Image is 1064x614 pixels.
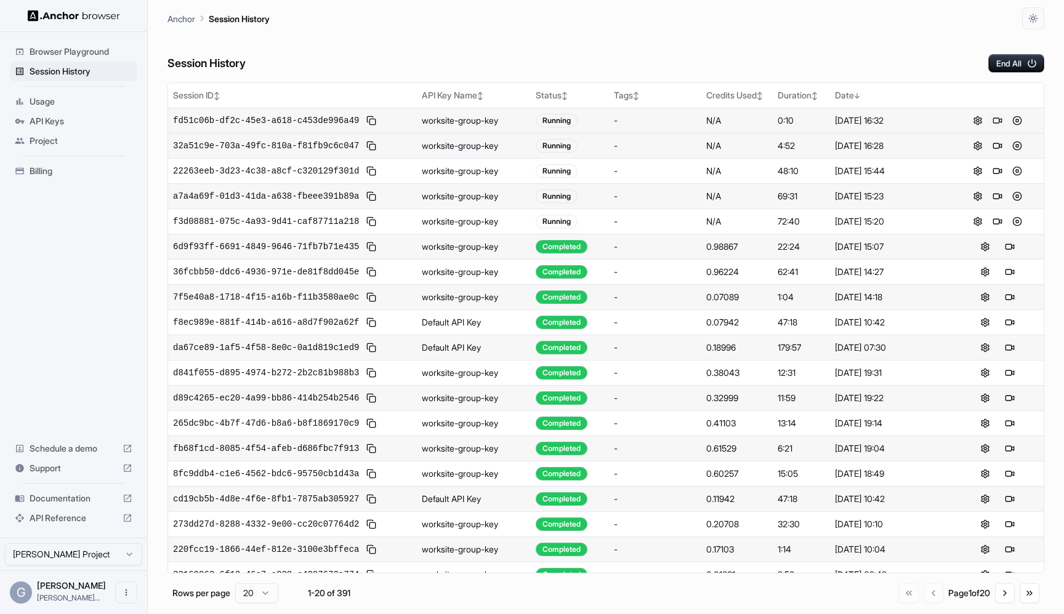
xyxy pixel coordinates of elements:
[706,442,768,455] div: 0.61529
[28,10,120,22] img: Anchor Logo
[536,366,587,380] div: Completed
[706,417,768,429] div: 0.41103
[536,568,587,581] div: Completed
[778,241,826,253] div: 22:24
[562,91,568,100] span: ↕
[835,442,946,455] div: [DATE] 19:04
[778,543,826,556] div: 1:14
[417,562,531,587] td: worksite-group-key
[37,580,106,591] span: Greg Miller
[209,12,270,25] p: Session History
[778,417,826,429] div: 13:14
[30,442,118,455] span: Schedule a demo
[778,140,826,152] div: 4:52
[706,493,768,505] div: 0.11942
[10,439,137,458] div: Schedule a demo
[835,341,946,354] div: [DATE] 07:30
[173,417,359,429] span: 265dc9bc-4b7f-47d6-b8a6-b8f1869170c9
[614,543,696,556] div: -
[614,568,696,581] div: -
[706,165,768,177] div: N/A
[633,91,639,100] span: ↕
[417,108,531,133] td: worksite-group-key
[835,543,946,556] div: [DATE] 10:04
[614,165,696,177] div: -
[835,568,946,581] div: [DATE] 09:42
[417,284,531,309] td: worksite-group-key
[422,89,526,102] div: API Key Name
[167,55,246,73] h6: Session History
[536,442,587,455] div: Completed
[706,266,768,278] div: 0.96224
[10,92,137,111] div: Usage
[173,241,359,253] span: 6d9f93ff-6691-4849-9646-71fb7b71e435
[417,259,531,284] td: worksite-group-key
[173,468,359,480] span: 8fc9ddb4-c1e6-4562-bdc6-95750cb1d43a
[835,316,946,329] div: [DATE] 10:42
[778,316,826,329] div: 47:18
[10,488,137,508] div: Documentation
[173,442,359,455] span: fb68f1cd-8085-4f54-afeb-d686fbc7f913
[536,215,578,228] div: Running
[30,95,132,108] span: Usage
[706,518,768,530] div: 0.20708
[706,367,768,379] div: 0.38043
[614,291,696,303] div: -
[835,241,946,253] div: [DATE] 15:07
[30,135,132,147] span: Project
[173,215,359,228] span: f3d08881-075c-4a93-9d41-caf87711a218
[173,543,359,556] span: 220fcc19-1866-44ef-812e-3100e3bffeca
[173,114,359,127] span: fd51c06b-df2c-45e3-a618-c453de996a49
[30,65,132,78] span: Session History
[536,391,587,405] div: Completed
[10,131,137,151] div: Project
[778,165,826,177] div: 48:10
[173,367,359,379] span: d841f055-d895-4974-b272-2b2c81b988b3
[778,392,826,404] div: 11:59
[614,493,696,505] div: -
[706,190,768,202] div: N/A
[812,91,818,100] span: ↕
[173,266,359,278] span: 36fcbb50-ddc6-4936-971e-de81f8dd045e
[417,436,531,461] td: worksite-group-key
[417,536,531,562] td: worksite-group-key
[536,543,587,556] div: Completed
[536,492,587,506] div: Completed
[167,12,270,25] nav: breadcrumb
[10,62,137,81] div: Session History
[778,291,826,303] div: 1:04
[706,114,768,127] div: N/A
[173,518,359,530] span: 273dd27d-8288-4332-9e00-cc20c07764d2
[417,133,531,158] td: worksite-group-key
[30,492,118,504] span: Documentation
[173,89,412,102] div: Session ID
[10,458,137,478] div: Support
[536,467,587,480] div: Completed
[536,265,587,279] div: Completed
[614,417,696,429] div: -
[173,493,359,505] span: cd19cb5b-4d8e-4f6e-8fb1-7875ab305927
[835,468,946,480] div: [DATE] 18:49
[778,190,826,202] div: 69:31
[536,517,587,531] div: Completed
[417,410,531,436] td: worksite-group-key
[417,511,531,536] td: worksite-group-key
[835,140,946,152] div: [DATE] 16:28
[614,367,696,379] div: -
[417,486,531,511] td: Default API Key
[536,89,604,102] div: Status
[706,392,768,404] div: 0.32999
[706,241,768,253] div: 0.98867
[614,190,696,202] div: -
[173,316,359,329] span: f8ec989e-881f-414b-a616-a8d7f902a62f
[417,360,531,385] td: worksite-group-key
[706,215,768,228] div: N/A
[115,581,137,604] button: Open menu
[173,291,359,303] span: 7f5e40a8-1718-4f15-a16b-f11b3580ae0c
[10,111,137,131] div: API Keys
[614,442,696,455] div: -
[614,241,696,253] div: -
[536,341,587,354] div: Completed
[854,91,860,100] span: ↓
[172,587,230,599] p: Rows per page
